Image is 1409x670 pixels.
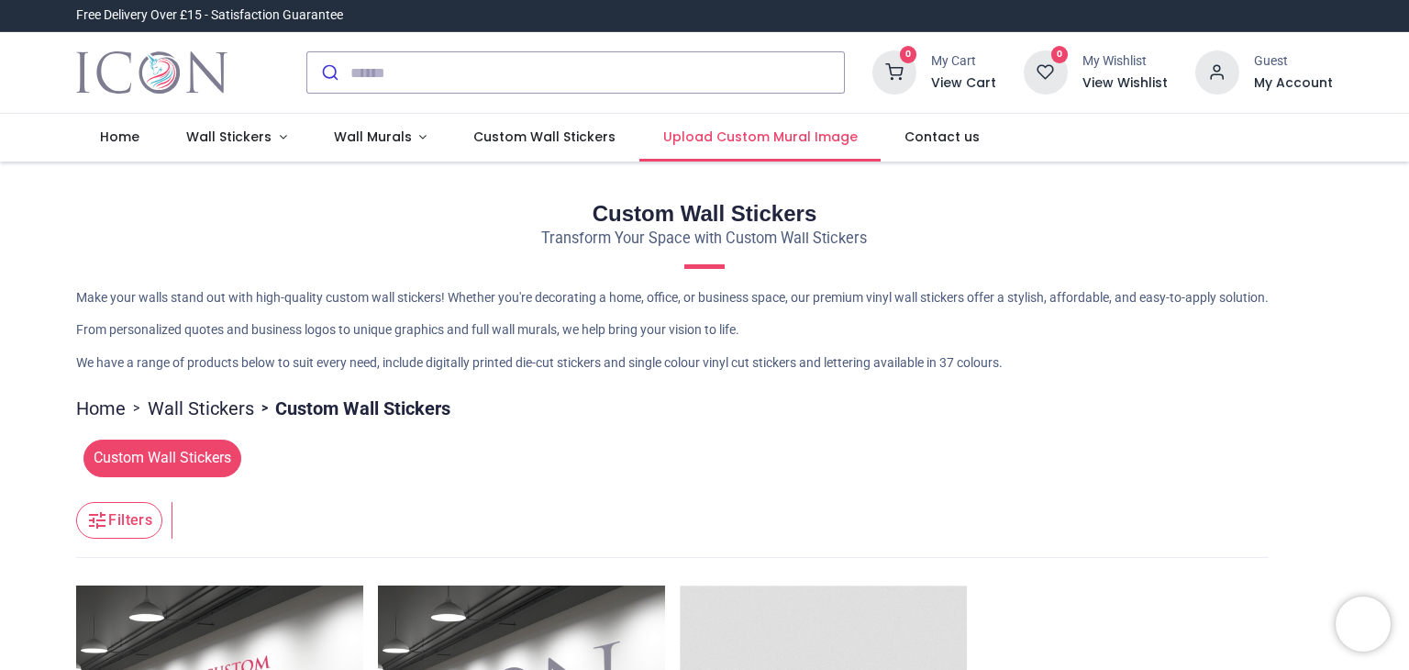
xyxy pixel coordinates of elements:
[76,321,1333,340] p: From personalized quotes and business logos to unique graphics and full wall murals, we help brin...
[76,354,1333,373] p: We have a range of products below to suit every need, include digitally printed die-cut stickers ...
[100,128,139,146] span: Home
[76,502,162,539] button: Filters
[872,64,916,79] a: 0
[76,289,1333,307] p: Make your walls stand out with high-quality custom wall stickers! Whether you're decorating a hom...
[948,6,1333,25] iframe: Customer reviews powered by Trustpilot
[76,229,1333,250] p: Transform Your Space with Custom Wall Stickers
[76,47,227,98] img: Icon Wall Stickers
[931,74,996,93] a: View Cart
[1254,74,1333,93] a: My Account
[1336,597,1391,652] iframe: Brevo live chat
[76,47,227,98] a: Logo of Icon Wall Stickers
[76,396,126,421] a: Home
[931,52,996,71] div: My Cart
[186,128,272,146] span: Wall Stickers
[900,46,917,63] sup: 0
[126,399,148,418] span: >
[904,128,980,146] span: Contact us
[1254,52,1333,71] div: Guest
[162,114,310,162] a: Wall Stickers
[148,396,254,421] a: Wall Stickers
[1051,46,1069,63] sup: 0
[254,396,450,421] li: Custom Wall Stickers
[310,114,450,162] a: Wall Murals
[76,440,241,476] button: Custom Wall Stickers
[1082,74,1168,93] a: View Wishlist
[76,6,343,25] div: Free Delivery Over £15 - Satisfaction Guarantee
[83,440,241,476] span: Custom Wall Stickers
[254,399,275,418] span: >
[76,198,1333,229] h2: Custom Wall Stickers
[663,128,858,146] span: Upload Custom Mural Image
[307,52,350,93] button: Submit
[1082,52,1168,71] div: My Wishlist
[1024,64,1068,79] a: 0
[473,128,616,146] span: Custom Wall Stickers
[334,128,412,146] span: Wall Murals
